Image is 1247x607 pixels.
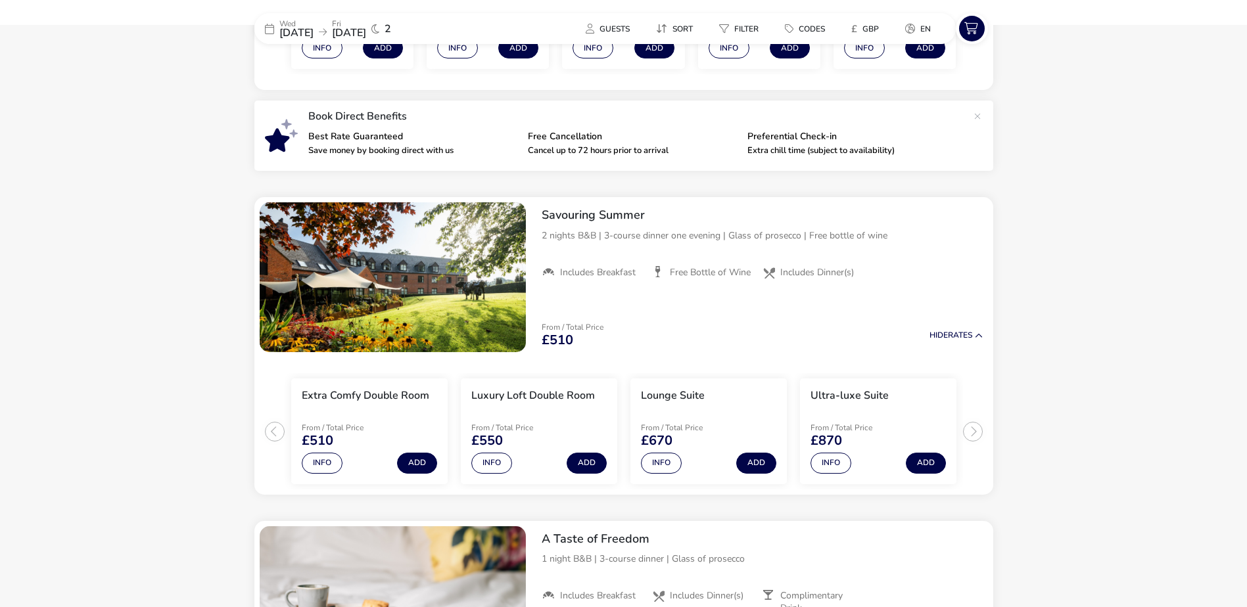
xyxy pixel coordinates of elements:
naf-pibe-menu-bar-item: Guests [575,19,646,38]
span: £670 [641,434,672,447]
naf-pibe-menu-bar-item: £GBP [841,19,895,38]
span: 2 [385,24,391,34]
span: GBP [862,24,879,34]
span: Guests [600,24,630,34]
swiper-slide: 2 / 4 [454,373,624,489]
naf-pibe-menu-bar-item: Sort [646,19,709,38]
p: From / Total Price [542,323,603,331]
button: Codes [774,19,835,38]
p: From / Total Price [641,424,734,432]
p: Free Cancellation [528,132,737,141]
button: Add [567,453,607,474]
p: From / Total Price [302,424,395,432]
button: Info [811,453,851,474]
button: Sort [646,19,703,38]
button: Info [641,453,682,474]
span: £870 [811,434,842,447]
h3: Extra Comfy Double Room [302,389,429,403]
span: Includes Breakfast [560,590,636,602]
naf-pibe-menu-bar-item: en [895,19,947,38]
p: Preferential Check-in [747,132,956,141]
button: Add [770,37,810,58]
button: Add [634,37,674,58]
p: 2 nights B&B | 3-course dinner one evening | Glass of prosecco | Free bottle of wine [542,229,983,242]
button: Info [844,37,885,58]
button: Info [302,37,342,58]
p: From / Total Price [471,424,565,432]
i: £ [851,22,857,35]
span: Filter [734,24,759,34]
span: £510 [302,434,333,447]
span: Includes Dinner(s) [780,267,854,279]
swiper-slide: 3 / 4 [624,373,793,489]
p: Cancel up to 72 hours prior to arrival [528,146,737,155]
naf-pibe-menu-bar-item: Filter [709,19,774,38]
span: Hide [929,330,948,340]
button: Guests [575,19,640,38]
p: From / Total Price [811,424,904,432]
button: Info [471,453,512,474]
p: Book Direct Benefits [308,111,967,122]
p: Best Rate Guaranteed [308,132,517,141]
button: Info [709,37,749,58]
span: Sort [672,24,693,34]
span: £510 [542,334,573,347]
button: Add [736,453,776,474]
span: Free Bottle of Wine [670,267,751,279]
h2: A Taste of Freedom [542,531,983,547]
p: Wed [279,20,314,28]
p: 1 night B&B | 3-course dinner | Glass of prosecco [542,552,983,566]
span: £550 [471,434,503,447]
button: Info [437,37,478,58]
button: Add [498,37,538,58]
h3: Ultra-luxe Suite [811,389,889,403]
button: £GBP [841,19,889,38]
button: Filter [709,19,769,38]
naf-pibe-menu-bar-item: Codes [774,19,841,38]
h3: Luxury Loft Double Room [471,389,595,403]
button: Add [397,453,437,474]
div: Wed[DATE]Fri[DATE]2 [254,13,452,44]
span: en [920,24,931,34]
button: Add [905,37,945,58]
span: [DATE] [279,26,314,40]
span: Includes Breakfast [560,267,636,279]
swiper-slide: 1 / 1 [260,202,526,352]
button: Info [573,37,613,58]
span: [DATE] [332,26,366,40]
p: Extra chill time (subject to availability) [747,146,956,155]
button: en [895,19,941,38]
p: Fri [332,20,366,28]
p: Save money by booking direct with us [308,146,517,155]
swiper-slide: 1 / 4 [285,373,454,489]
button: Add [906,453,946,474]
button: Add [363,37,403,58]
span: Includes Dinner(s) [670,590,743,602]
h2: Savouring Summer [542,208,983,223]
button: Info [302,453,342,474]
div: Savouring Summer2 nights B&B | 3-course dinner one evening | Glass of prosecco | Free bottle of w... [531,197,993,289]
h3: Lounge Suite [641,389,705,403]
span: Codes [799,24,825,34]
button: HideRates [929,331,983,340]
swiper-slide: 4 / 4 [793,373,963,489]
